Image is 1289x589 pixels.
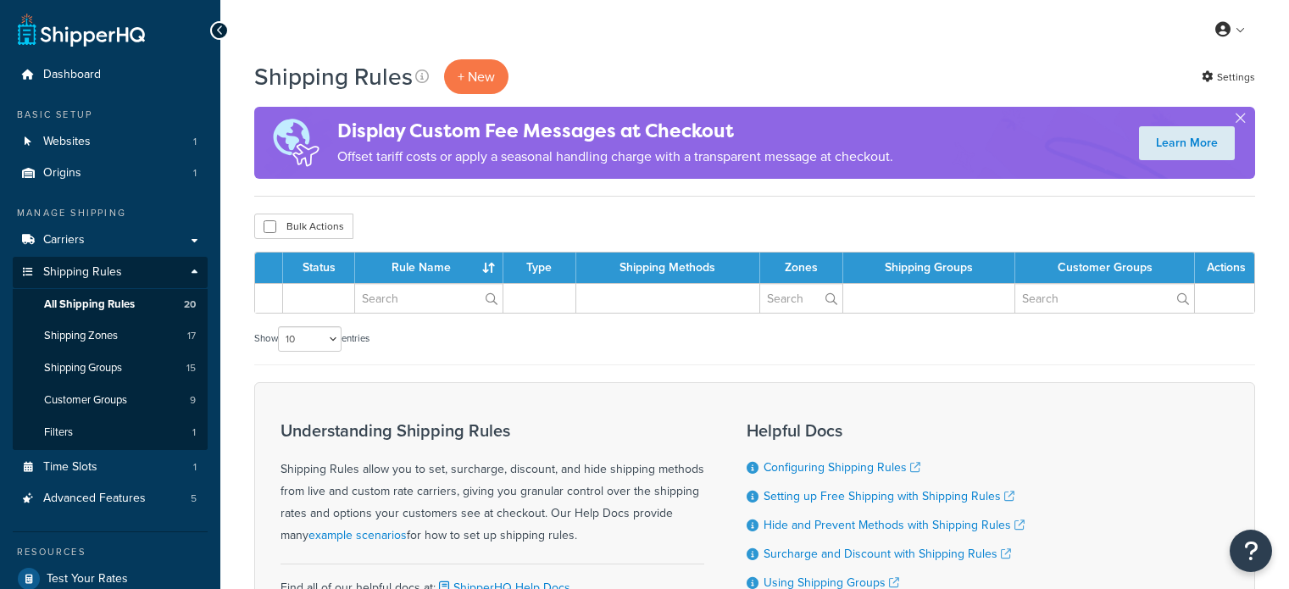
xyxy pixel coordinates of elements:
a: Surcharge and Discount with Shipping Rules [764,545,1011,563]
h1: Shipping Rules [254,60,413,93]
button: Open Resource Center [1230,530,1272,572]
h3: Helpful Docs [747,421,1025,440]
span: Customer Groups [44,393,127,408]
li: Customer Groups [13,385,208,416]
img: duties-banner-06bc72dcb5fe05cb3f9472aba00be2ae8eb53ab6f0d8bb03d382ba314ac3c341.png [254,107,337,179]
span: Shipping Groups [44,361,122,375]
th: Actions [1195,253,1254,283]
a: Setting up Free Shipping with Shipping Rules [764,487,1014,505]
li: Shipping Rules [13,257,208,450]
li: All Shipping Rules [13,289,208,320]
span: 5 [191,492,197,506]
li: Time Slots [13,452,208,483]
input: Search [760,284,843,313]
span: 1 [193,460,197,475]
p: Offset tariff costs or apply a seasonal handling charge with a transparent message at checkout. [337,145,893,169]
li: Shipping Zones [13,320,208,352]
th: Zones [760,253,844,283]
span: Shipping Zones [44,329,118,343]
a: Shipping Zones 17 [13,320,208,352]
span: 20 [184,297,196,312]
a: Shipping Rules [13,257,208,288]
h3: Understanding Shipping Rules [281,421,704,440]
div: Shipping Rules allow you to set, surcharge, discount, and hide shipping methods from live and cus... [281,421,704,547]
span: All Shipping Rules [44,297,135,312]
p: + New [444,59,508,94]
span: Carriers [43,233,85,247]
span: 1 [193,135,197,149]
th: Customer Groups [1015,253,1195,283]
a: Dashboard [13,59,208,91]
th: Rule Name [355,253,503,283]
a: Carriers [13,225,208,256]
span: 1 [192,425,196,440]
div: Manage Shipping [13,206,208,220]
div: Basic Setup [13,108,208,122]
span: Origins [43,166,81,181]
span: Dashboard [43,68,101,82]
li: Websites [13,126,208,158]
span: Shipping Rules [43,265,122,280]
span: Filters [44,425,73,440]
a: Shipping Groups 15 [13,353,208,384]
span: 9 [190,393,196,408]
a: Hide and Prevent Methods with Shipping Rules [764,516,1025,534]
input: Search [355,284,503,313]
li: Advanced Features [13,483,208,514]
div: Resources [13,545,208,559]
a: Configuring Shipping Rules [764,458,920,476]
a: Learn More [1139,126,1235,160]
a: Advanced Features 5 [13,483,208,514]
h4: Display Custom Fee Messages at Checkout [337,117,893,145]
a: All Shipping Rules 20 [13,289,208,320]
a: Customer Groups 9 [13,385,208,416]
li: Shipping Groups [13,353,208,384]
select: Showentries [278,326,342,352]
label: Show entries [254,326,369,352]
span: Time Slots [43,460,97,475]
span: Websites [43,135,91,149]
span: Test Your Rates [47,572,128,586]
a: Origins 1 [13,158,208,189]
th: Shipping Methods [576,253,760,283]
button: Bulk Actions [254,214,353,239]
th: Shipping Groups [843,253,1015,283]
span: 15 [186,361,196,375]
a: Time Slots 1 [13,452,208,483]
th: Type [503,253,576,283]
a: ShipperHQ Home [18,13,145,47]
a: Websites 1 [13,126,208,158]
span: 1 [193,166,197,181]
th: Status [283,253,355,283]
span: Advanced Features [43,492,146,506]
li: Filters [13,417,208,448]
li: Origins [13,158,208,189]
a: Filters 1 [13,417,208,448]
a: example scenarios [308,526,407,544]
input: Search [1015,284,1194,313]
span: 17 [187,329,196,343]
a: Settings [1202,65,1255,89]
